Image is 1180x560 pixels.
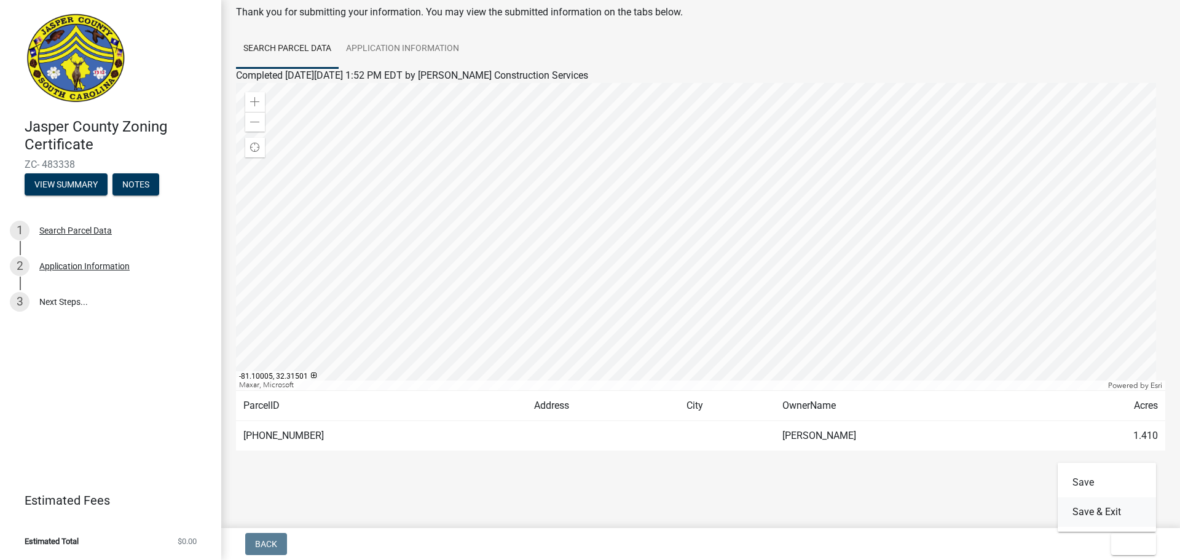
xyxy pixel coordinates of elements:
[245,112,265,132] div: Zoom out
[25,173,108,195] button: View Summary
[25,118,211,154] h4: Jasper County Zoning Certificate
[1045,421,1165,451] td: 1.410
[236,391,527,421] td: ParcelID
[339,30,466,69] a: Application Information
[1121,539,1139,549] span: Exit
[236,5,1165,20] div: Thank you for submitting your information. You may view the submitted information on the tabs below.
[775,421,1045,451] td: [PERSON_NAME]
[10,221,29,240] div: 1
[236,69,588,81] span: Completed [DATE][DATE] 1:52 PM EDT by [PERSON_NAME] Construction Services
[39,226,112,235] div: Search Parcel Data
[25,159,197,170] span: ZC- 483338
[1111,533,1156,555] button: Exit
[775,391,1045,421] td: OwnerName
[1058,468,1156,497] button: Save
[245,138,265,157] div: Find my location
[1058,497,1156,527] button: Save & Exit
[1150,381,1162,390] a: Esri
[112,173,159,195] button: Notes
[178,537,197,545] span: $0.00
[10,488,202,513] a: Estimated Fees
[1045,391,1165,421] td: Acres
[25,13,127,105] img: Jasper County, South Carolina
[10,292,29,312] div: 3
[112,180,159,190] wm-modal-confirm: Notes
[236,381,1105,390] div: Maxar, Microsoft
[236,421,527,451] td: [PHONE_NUMBER]
[236,30,339,69] a: Search Parcel Data
[255,539,277,549] span: Back
[1058,463,1156,532] div: Exit
[25,537,79,545] span: Estimated Total
[245,92,265,112] div: Zoom in
[25,180,108,190] wm-modal-confirm: Summary
[245,533,287,555] button: Back
[39,262,130,270] div: Application Information
[1105,381,1165,390] div: Powered by
[527,391,678,421] td: Address
[10,256,29,276] div: 2
[679,391,775,421] td: City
